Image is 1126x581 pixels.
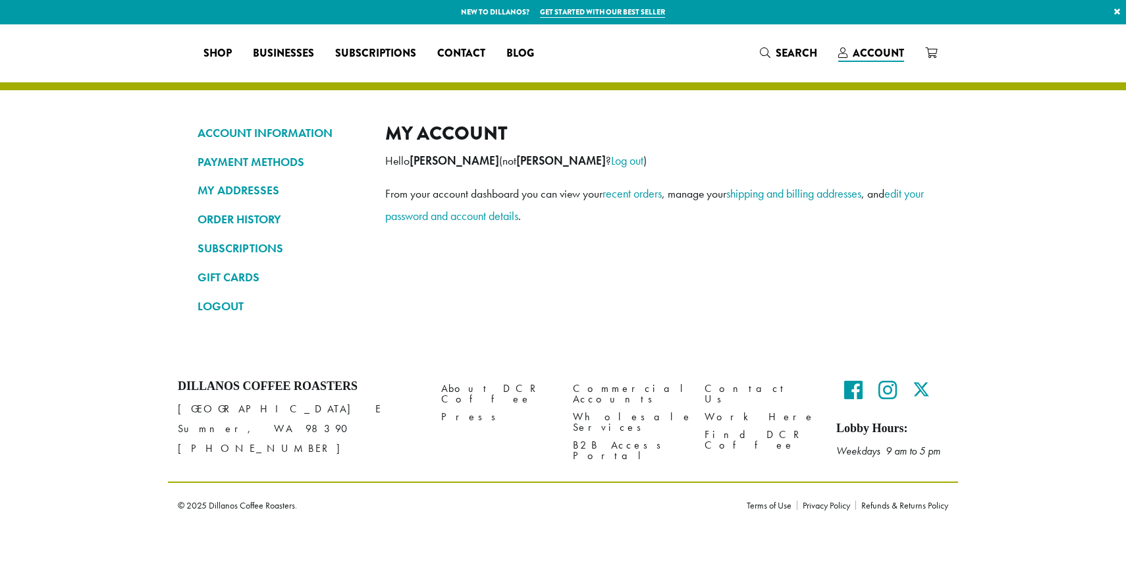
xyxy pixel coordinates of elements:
nav: Account pages [198,122,365,328]
span: Subscriptions [335,45,416,62]
h4: Dillanos Coffee Roasters [178,379,421,394]
a: SUBSCRIPTIONS [198,237,365,260]
span: Contact [437,45,485,62]
a: Privacy Policy [797,501,855,510]
span: Search [776,45,817,61]
em: Weekdays 9 am to 5 pm [836,444,940,458]
span: Account [853,45,904,61]
a: GIFT CARDS [198,266,365,289]
p: From your account dashboard you can view your , manage your , and . [385,182,928,227]
a: About DCR Coffee [441,379,553,408]
a: Get started with our best seller [540,7,665,18]
a: Commercial Accounts [573,379,685,408]
h2: My account [385,122,928,145]
a: Search [749,42,828,64]
a: Shop [193,43,242,64]
a: PAYMENT METHODS [198,151,365,173]
a: ACCOUNT INFORMATION [198,122,365,144]
a: shipping and billing addresses [726,186,861,201]
a: ORDER HISTORY [198,208,365,231]
span: Shop [203,45,232,62]
a: Contact Us [705,379,817,408]
span: Businesses [253,45,314,62]
a: Work Here [705,408,817,426]
p: [GEOGRAPHIC_DATA] E Sumner, WA 98390 [PHONE_NUMBER] [178,399,421,458]
a: Press [441,408,553,426]
a: Wholesale Services [573,408,685,437]
a: recent orders [603,186,662,201]
a: Log out [611,153,643,168]
a: Refunds & Returns Policy [855,501,948,510]
a: MY ADDRESSES [198,179,365,202]
p: © 2025 Dillanos Coffee Roasters. [178,501,727,510]
strong: [PERSON_NAME] [410,153,499,168]
h5: Lobby Hours: [836,422,948,436]
p: Hello (not ? ) [385,150,928,172]
span: Blog [506,45,534,62]
a: Terms of Use [747,501,797,510]
a: LOGOUT [198,295,365,318]
a: B2B Access Portal [573,437,685,465]
strong: [PERSON_NAME] [516,153,606,168]
a: Find DCR Coffee [705,426,817,455]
